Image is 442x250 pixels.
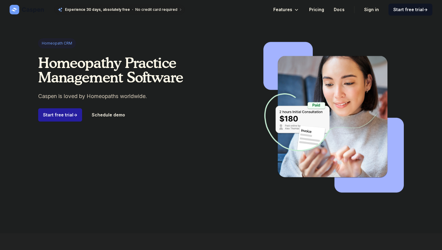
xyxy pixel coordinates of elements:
[135,7,177,12] span: No credit card required
[38,39,76,48] span: Homeopath CRM
[38,55,254,84] h1: Homeopathy Practice Management Software
[309,6,324,13] a: Pricing
[65,7,130,12] span: Experience 30 days, absolutely free
[273,6,292,13] span: Features
[393,7,428,13] span: Start free trial
[38,108,82,122] a: Start free trial
[364,6,379,13] a: Sign in
[38,91,254,101] p: Caspen is loved by Homeopaths worldwide.
[73,112,77,117] span: →
[54,5,185,14] a: Experience 30 days, absolutely freeNo credit card required
[87,108,130,122] a: Schedule demo
[388,4,432,16] a: Start free trial
[92,112,125,117] span: Schedule demo
[273,6,299,13] button: Features
[424,7,428,12] span: →
[263,39,404,195] img: homeopath.png
[334,6,345,13] a: Docs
